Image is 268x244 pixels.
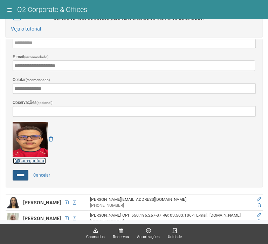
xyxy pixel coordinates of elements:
[49,136,53,142] a: Remover
[257,203,261,208] a: Excluir membro
[90,218,250,224] div: [PHONE_NUMBER]
[257,197,261,202] a: Editar membro
[13,122,48,157] img: GetFile
[86,234,105,240] span: Chamados
[137,234,160,240] span: Autorizações
[24,55,49,59] span: (recomendado)
[168,228,182,240] a: Unidade
[26,78,50,82] span: (recomendado)
[257,213,261,218] a: Editar membro
[36,101,53,105] span: (opcional)
[23,216,61,221] strong: [PERSON_NAME]
[7,197,19,208] img: user.png
[13,157,46,165] a: Carregar foto
[90,197,250,203] div: [PERSON_NAME][EMAIL_ADDRESS][DOMAIN_NAME]
[113,228,129,240] a: Reservas
[13,54,49,60] label: E-mail
[13,99,53,106] label: Observações
[13,77,50,83] label: Celular
[168,234,182,240] span: Unidade
[137,228,160,240] a: Autorizações
[17,5,87,14] span: O2 Corporate & Offices
[7,213,19,224] img: user.png
[90,203,250,209] div: [PHONE_NUMBER]
[90,212,250,218] div: [PERSON_NAME] CPF 550.196.257-87 RG: 03.503.106-1 E-mail: [DOMAIN_NAME]
[257,219,261,224] a: Excluir membro
[113,234,129,240] span: Reservas
[86,228,105,240] a: Chamados
[29,170,54,180] a: Cancelar
[11,26,41,32] a: Veja o tutorial
[23,200,61,205] strong: [PERSON_NAME]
